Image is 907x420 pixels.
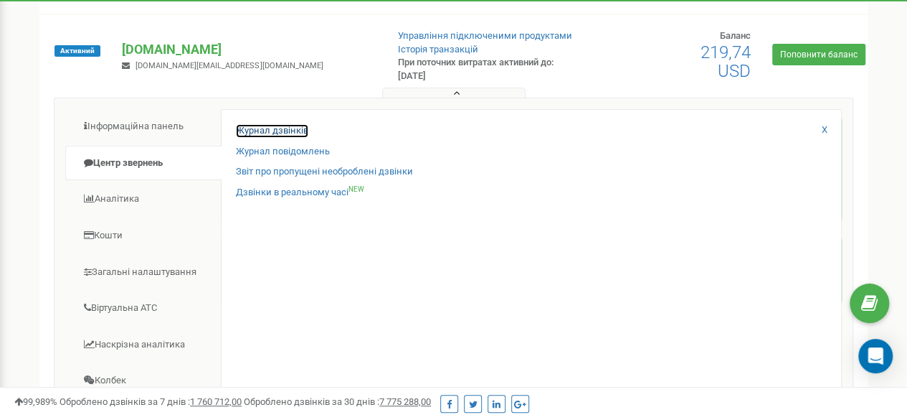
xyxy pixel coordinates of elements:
span: [DOMAIN_NAME][EMAIL_ADDRESS][DOMAIN_NAME] [136,61,323,70]
a: Журнал повідомлень [236,145,330,159]
span: Оброблено дзвінків за 7 днів : [60,396,242,407]
a: Аналiтика [65,182,222,217]
a: Інформаційна панель [65,109,222,144]
span: 219,74 USD [701,42,751,81]
span: Оброблено дзвінків за 30 днів : [244,396,431,407]
p: При поточних витратах активний до: [DATE] [398,56,581,83]
a: Поповнити баланс [772,44,865,65]
a: Дзвінки в реальному часіNEW [236,186,364,200]
a: Наскрізна аналітика [65,327,222,363]
u: 1 760 712,00 [190,396,242,407]
a: Історія транзакцій [398,44,478,55]
a: Віртуальна АТС [65,291,222,326]
span: Активний [54,45,100,57]
span: 99,989% [14,396,57,407]
a: Центр звернень [65,146,222,181]
a: Кошти [65,218,222,253]
p: [DOMAIN_NAME] [122,40,374,59]
sup: NEW [348,185,364,193]
span: Баланс [720,30,751,41]
a: Журнал дзвінків [236,124,308,138]
u: 7 775 288,00 [379,396,431,407]
a: X [822,123,827,137]
a: Загальні налаштування [65,255,222,290]
div: Open Intercom Messenger [858,339,893,373]
a: Колбек [65,363,222,398]
a: Управління підключеними продуктами [398,30,572,41]
a: Звіт про пропущені необроблені дзвінки [236,165,413,179]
